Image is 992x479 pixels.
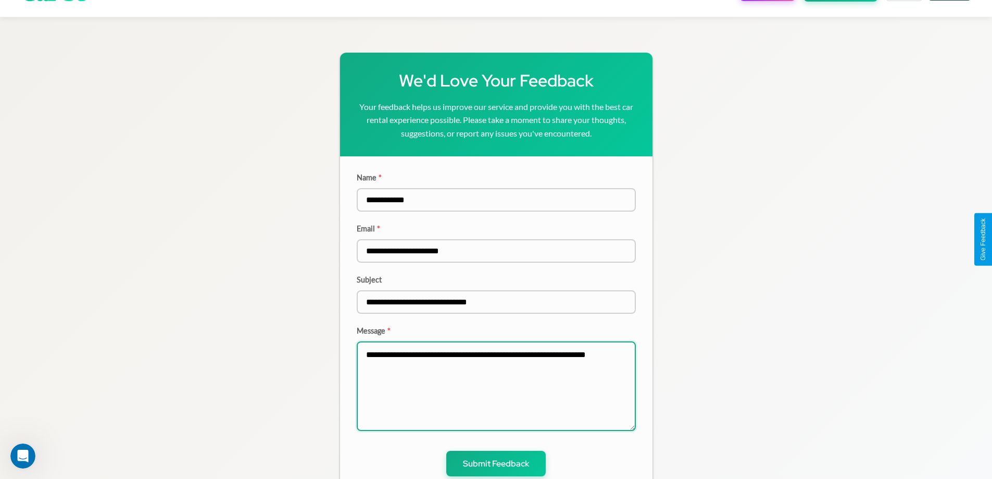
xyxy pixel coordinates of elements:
[10,444,35,469] iframe: Intercom live chat
[357,224,636,233] label: Email
[357,69,636,92] h1: We'd Love Your Feedback
[357,173,636,182] label: Name
[357,275,636,284] label: Subject
[980,218,987,261] div: Give Feedback
[357,100,636,140] p: Your feedback helps us improve our service and provide you with the best car rental experience po...
[357,326,636,335] label: Message
[446,451,546,476] button: Submit Feedback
